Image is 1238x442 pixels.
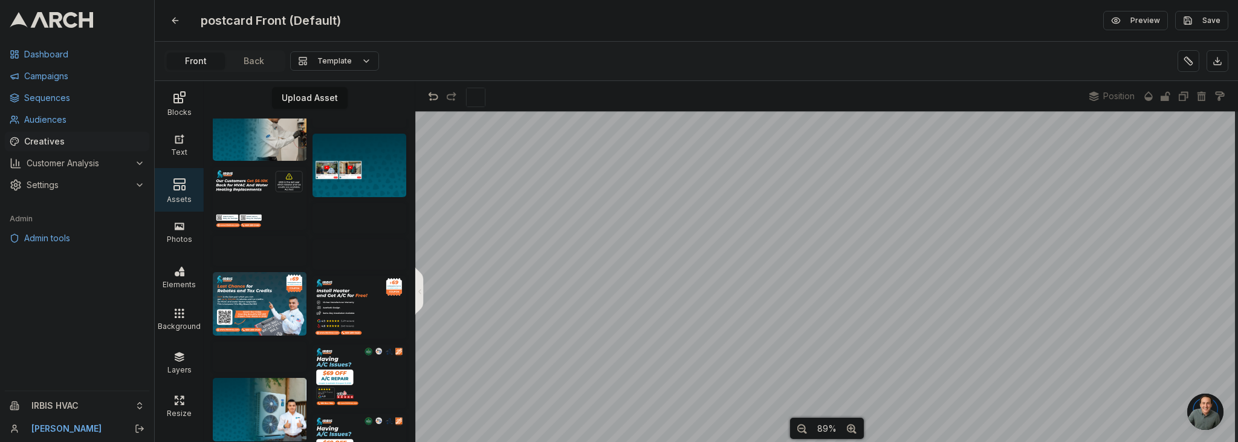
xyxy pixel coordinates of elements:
[5,67,149,86] a: Campaigns
[158,277,201,289] div: Elements
[158,105,201,117] div: Blocks
[196,10,346,31] span: postcard Front (Default)
[158,362,201,374] div: Layers
[27,157,130,169] span: Customer Analysis
[313,239,406,270] img: 1_2-ehzc8CDFBqKvbuhuw4wlVPeS3GuOTU.svg
[213,378,306,441] img: 1_1-WuchskESw0AMQXcGpHx8WaugNQGWXH.png
[213,342,306,372] img: 1_2-Wcl3vHAm32k5GqyheyG45KNAfp2Euu.svg
[5,110,149,129] a: Audiences
[5,396,149,415] button: IRBIS HVAC
[5,88,149,108] a: Sequences
[158,145,201,157] div: Text
[24,232,144,244] span: Admin tools
[158,192,201,204] div: Assets
[24,92,144,104] span: Sequences
[811,420,843,438] button: 89%
[313,203,406,233] img: 2_2-1lotWoUE6iFF9kfRf7t65V3JrI0lRR.svg
[24,135,144,148] span: Creatives
[213,167,306,230] img: 1758704504404-2_2-m5F8sva2wnwmFDDanOOcgyDSngxlX8.svg
[5,209,149,229] div: Admin
[158,232,201,244] div: Photos
[24,114,144,126] span: Audiences
[31,423,122,435] a: [PERSON_NAME]
[131,420,148,437] button: Log out
[24,48,144,60] span: Dashboard
[158,319,201,331] div: Background
[213,272,306,336] img: 2_1-1QNs4O2TrxTH0w0X6XE4uJDU7hB3Tm.svg
[272,87,348,109] button: Upload Asset
[317,56,352,66] span: Template
[213,236,306,266] img: 2_2-1WhZULvz0IK3RATON8Y2nV21gxi9tM.svg
[817,423,837,434] span: 89%
[1187,394,1223,430] div: Open chat
[1103,11,1168,30] button: Preview
[31,400,130,411] span: IRBIS HVAC
[1103,91,1135,102] span: Position
[5,154,149,173] button: Customer Analysis
[313,276,406,339] img: 1758702971509-1_1-dgkeYTCE1j2JuhISpyzr22ESszW9tr.svg
[27,179,130,191] span: Settings
[225,53,283,70] button: Back
[1083,87,1141,105] button: Position
[418,284,421,297] div: <
[5,229,149,248] a: Admin tools
[5,132,149,151] a: Creatives
[213,97,306,161] img: 3_1-IzxV8Z1XPx7CYccDAvTTcoGZreQCRK.png
[24,70,144,82] span: Campaigns
[5,45,149,64] a: Dashboard
[1175,11,1228,30] button: Save
[167,53,225,70] button: Front
[158,406,201,418] div: Resize
[290,51,379,71] button: Template
[313,345,406,408] img: 1752267738243-Hillsborough_oborot-W1vFOfSlYwZyoJXh8YROU7M0YSZv6H.svg
[313,134,406,197] img: 1758704461622-2_2-hSeEqDhGNdp1kX5zTh2M29n8CTKa8e.png
[5,175,149,195] button: Settings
